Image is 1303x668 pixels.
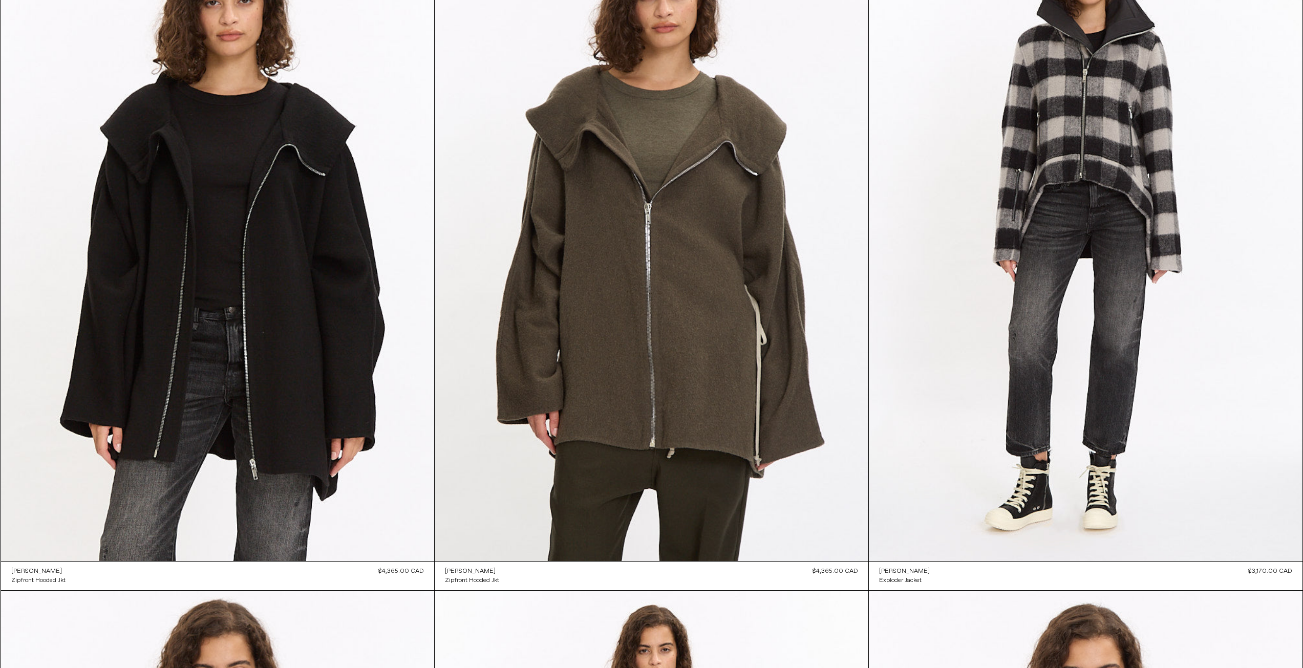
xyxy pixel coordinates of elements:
div: [PERSON_NAME] [445,567,496,576]
a: [PERSON_NAME] [879,567,930,576]
div: Exploder Jacket [879,576,922,585]
a: Zipfront Hooded Jkt [11,576,66,585]
div: $4,365.00 CAD [813,567,858,576]
a: [PERSON_NAME] [445,567,499,576]
div: [PERSON_NAME] [11,567,62,576]
a: [PERSON_NAME] [11,567,66,576]
div: $3,170.00 CAD [1248,567,1292,576]
div: $4,365.00 CAD [378,567,424,576]
a: Exploder Jacket [879,576,930,585]
a: Zipfront Hooded Jkt [445,576,499,585]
